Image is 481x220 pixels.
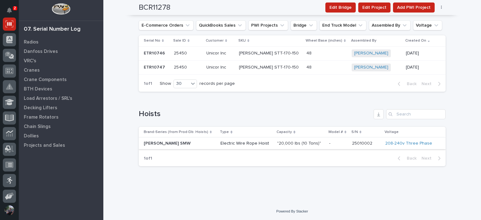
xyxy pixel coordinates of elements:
[239,49,300,56] p: [PERSON_NAME] STT-170-150
[405,37,426,44] p: Created On
[19,56,103,65] a: VRC's
[139,138,446,149] tr: [PERSON_NAME] SMW[PERSON_NAME] SMW Electric Wire Rope Hoist"20,000 lbs (10 Tons)""20,000 lbs (10 ...
[160,81,171,86] p: Show
[24,96,72,101] p: Load Arrestors / SRL's
[8,8,16,18] div: Notifications2
[386,109,446,119] input: Search
[24,49,58,54] p: Danfoss Drives
[220,129,229,136] p: Type
[139,20,194,30] button: E-Commerce Orders
[351,37,376,44] p: Assembled By
[403,81,416,87] span: Back
[369,20,411,30] button: Assembled By
[206,49,227,56] p: Unicor Inc
[19,131,103,141] a: Dollies
[422,156,435,161] span: Next
[24,105,57,111] p: Decking Lifters
[277,140,322,146] p: "20,000 lbs (10 Tons)"
[393,156,419,161] button: Back
[306,64,313,70] p: 48
[174,80,189,87] div: 30
[144,140,192,146] p: [PERSON_NAME] SMW
[413,20,442,30] button: Voltage
[19,103,103,112] a: Decking Lifters
[19,84,103,94] a: BTH Devices
[19,65,103,75] a: Cranes
[206,64,227,70] p: Unicor Inc
[248,20,288,30] button: PWI Projects
[24,58,36,64] p: VRC's
[276,209,308,213] a: Powered By Stacker
[362,4,386,11] span: Edit Project
[329,4,352,11] span: Edit Bridge
[174,49,188,56] p: 25450
[393,3,435,13] button: Add PWI Project
[19,75,103,84] a: Crane Components
[24,86,52,92] p: BTH Devices
[206,37,224,44] p: Customer
[3,4,16,17] button: Notifications
[277,129,292,136] p: Capacity
[306,37,342,44] p: Wheel Base (inches)
[328,129,343,136] p: Model #
[354,51,388,56] a: [PERSON_NAME]
[24,68,40,73] p: Cranes
[393,81,419,87] button: Back
[19,141,103,150] a: Projects and Sales
[196,20,246,30] button: QuickBooks Sales
[238,37,246,44] p: SKU
[329,140,332,146] p: -
[174,64,188,70] p: 25450
[24,124,51,130] p: Chain Slings
[24,26,80,33] div: 07. Serial Number Log
[406,65,430,70] p: [DATE]
[139,151,157,166] p: 1 of 1
[419,81,446,87] button: Next
[199,81,235,86] p: records per page
[351,129,358,136] p: S/N
[19,47,103,56] a: Danfoss Drives
[239,64,300,70] p: [PERSON_NAME] STT-170-150
[385,129,399,136] p: Voltage
[325,3,356,13] button: Edit Bridge
[422,81,435,87] span: Next
[144,129,208,136] p: Brand-Series (from Prod-Db: Hoists)
[139,46,446,60] tr: ETR10746ETR10746 2545025450 Unicor IncUnicor Inc [PERSON_NAME] STT-170-150[PERSON_NAME] STT-170-1...
[24,143,65,148] p: Projects and Sales
[419,156,446,161] button: Next
[24,39,39,45] p: Radios
[354,65,388,70] a: [PERSON_NAME]
[220,141,272,146] p: Electric Wire Rope Hoist
[403,156,416,161] span: Back
[19,112,103,122] a: Frame Rotators
[3,204,16,217] button: users-avatar
[24,77,67,83] p: Crane Components
[358,3,390,13] button: Edit Project
[291,20,317,30] button: Bridge
[352,140,374,146] p: 25010002
[24,115,59,120] p: Frame Rotators
[14,6,16,10] p: 2
[139,60,446,74] tr: ETR10747ETR10747 2545025450 Unicor IncUnicor Inc [PERSON_NAME] STT-170-150[PERSON_NAME] STT-170-1...
[52,3,70,15] img: Workspace Logo
[319,20,366,30] button: End Truck Model
[306,49,313,56] p: 48
[19,37,103,47] a: Radios
[139,3,170,12] h2: BCR11278
[397,4,431,11] span: Add PWI Project
[173,37,186,44] p: Sale ID
[19,122,103,131] a: Chain Slings
[144,64,166,70] p: ETR10747
[139,76,157,91] p: 1 of 1
[24,133,39,139] p: Dollies
[144,37,160,44] p: Serial No
[144,49,166,56] p: ETR10746
[406,51,430,56] p: [DATE]
[385,141,432,146] a: 208-240v Three Phase
[139,110,371,119] h1: Hoists
[19,94,103,103] a: Load Arrestors / SRL's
